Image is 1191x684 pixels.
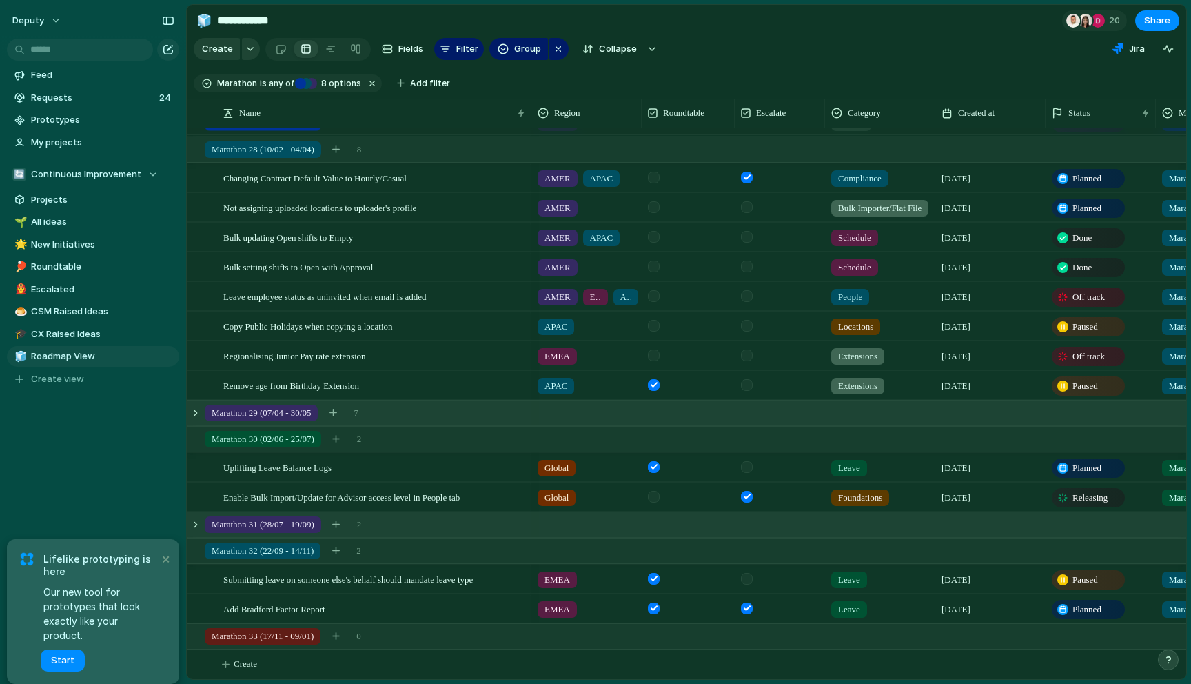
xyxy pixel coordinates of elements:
[941,320,970,334] span: [DATE]
[212,406,311,420] span: Marathon 29 (07/04 - 30/05
[838,290,862,304] span: People
[43,585,159,643] span: Our new tool for prototypes that look exactly like your product.
[239,106,261,120] span: Name
[223,318,393,334] span: Copy Public Holidays when copying a location
[941,350,970,363] span: [DATE]
[838,201,922,215] span: Bulk Importer/Flat File
[223,459,332,475] span: Uplifting Leave Balance Logs
[267,77,294,90] span: any of
[514,42,541,56] span: Group
[663,106,704,120] span: Roundtable
[620,290,631,304] span: APAC
[31,113,174,127] span: Prototypes
[848,106,881,120] span: Category
[317,77,361,90] span: options
[159,91,174,105] span: 24
[838,172,882,185] span: Compliance
[196,11,212,30] div: 🧊
[31,328,174,341] span: CX Raised Ideas
[1072,172,1101,185] span: Planned
[223,571,473,587] span: Submitting leave on someone else's behalf should mandate leave type
[7,369,179,390] button: Create view
[31,305,174,319] span: CSM Raised Ideas
[223,229,353,245] span: Bulk updating Open shifts to Empty
[12,328,26,341] button: 🎓
[1072,491,1108,505] span: Releasing
[12,283,26,296] button: 👨‍🚒
[31,350,174,363] span: Roadmap View
[157,550,174,567] button: Dismiss
[212,630,314,643] span: Marathon 33 (17/11 - 09/01)
[941,201,970,215] span: [DATE]
[223,288,427,304] span: Leave employee status as uninvited when email is added
[31,215,174,229] span: All ideas
[234,657,257,671] span: Create
[12,14,44,28] span: deputy
[357,143,362,157] span: 8
[590,290,601,304] span: EMEA
[838,350,877,363] span: Extensions
[354,406,358,420] span: 7
[1144,14,1170,28] span: Share
[212,432,314,446] span: Marathon 30 (02/06 - 25/07)
[7,65,179,85] a: Feed
[1129,42,1145,56] span: Jira
[356,630,361,643] span: 0
[941,603,970,616] span: [DATE]
[1072,261,1092,274] span: Done
[223,170,407,185] span: Changing Contract Default Value to Hourly/Casual
[958,106,995,120] span: Created at
[6,10,68,32] button: deputy
[12,305,26,319] button: 🍮
[31,136,174,150] span: My projects
[14,349,24,365] div: 🧊
[7,279,179,300] a: 👨‍🚒Escalated
[1072,320,1098,334] span: Paused
[7,132,179,153] a: My projects
[7,190,179,210] a: Projects
[1107,39,1150,59] button: Jira
[544,573,570,587] span: EMEA
[7,324,179,345] a: 🎓CX Raised Ideas
[193,10,215,32] button: 🧊
[7,346,179,367] a: 🧊Roadmap View
[941,172,970,185] span: [DATE]
[544,231,571,245] span: AMER
[12,238,26,252] button: 🌟
[357,518,362,532] span: 2
[223,489,460,505] span: Enable Bulk Import/Update for Advisor access level in People tab
[31,193,174,207] span: Projects
[202,42,233,56] span: Create
[599,42,637,56] span: Collapse
[544,603,570,616] span: EMEA
[12,215,26,229] button: 🌱
[14,281,24,297] div: 👨‍🚒
[31,260,174,274] span: Roundtable
[941,290,970,304] span: [DATE]
[14,259,24,275] div: 🏓
[31,91,155,105] span: Requests
[756,106,786,120] span: Escalate
[357,432,362,446] span: 2
[1072,290,1105,304] span: Off track
[7,110,179,130] a: Prototypes
[941,461,970,475] span: [DATE]
[398,42,423,56] span: Fields
[14,237,24,252] div: 🌟
[1072,231,1092,245] span: Done
[590,172,613,185] span: APAC
[194,38,240,60] button: Create
[31,238,174,252] span: New Initiatives
[489,38,548,60] button: Group
[544,320,567,334] span: APAC
[1135,10,1179,31] button: Share
[574,38,644,60] button: Collapse
[317,78,329,88] span: 8
[260,77,267,90] span: is
[12,168,26,181] div: 🔄
[7,88,179,108] a: Requests24
[356,544,361,558] span: 2
[14,326,24,342] div: 🎓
